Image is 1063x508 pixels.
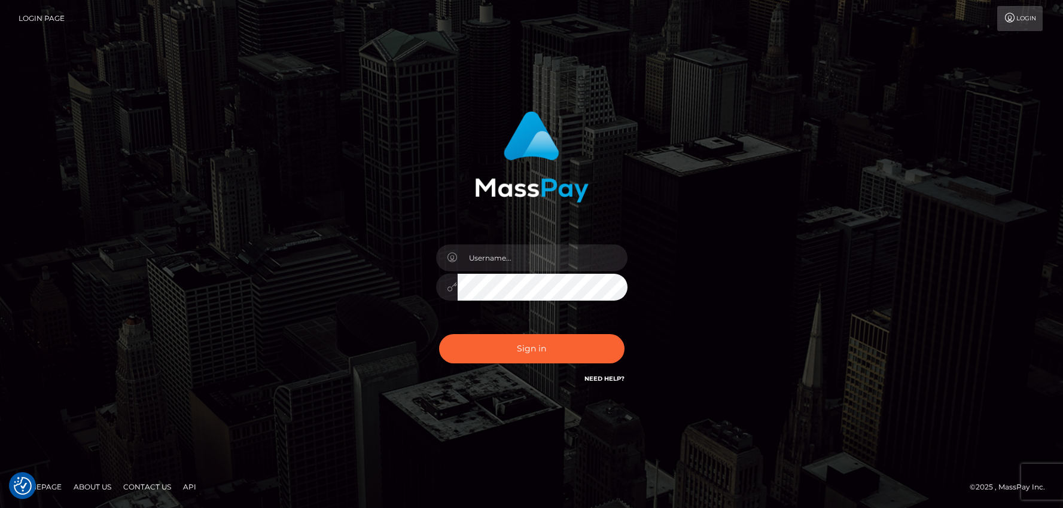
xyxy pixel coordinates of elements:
a: About Us [69,478,116,496]
button: Consent Preferences [14,477,32,495]
button: Sign in [439,334,625,363]
a: Need Help? [584,375,625,382]
a: API [178,478,201,496]
div: © 2025 , MassPay Inc. [970,481,1054,494]
a: Login Page [19,6,65,31]
img: MassPay Login [475,111,589,203]
a: Contact Us [118,478,176,496]
a: Login [997,6,1043,31]
img: Revisit consent button [14,477,32,495]
input: Username... [458,244,628,271]
a: Homepage [13,478,66,496]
